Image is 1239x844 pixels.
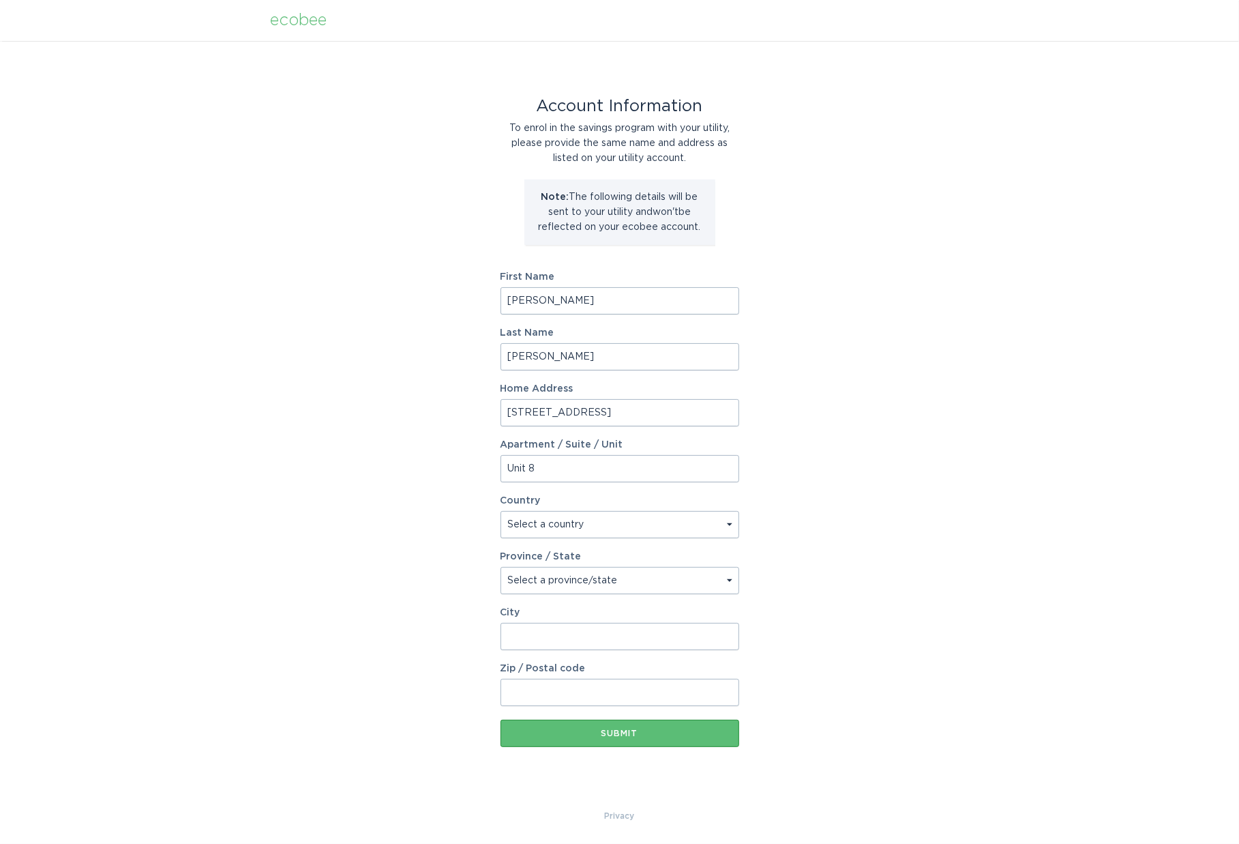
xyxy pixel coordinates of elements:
[501,328,739,338] label: Last Name
[541,192,569,202] strong: Note:
[501,440,739,450] label: Apartment / Suite / Unit
[605,809,635,824] a: Privacy Policy & Terms of Use
[501,384,739,394] label: Home Address
[271,13,327,28] div: ecobee
[501,272,739,282] label: First Name
[501,121,739,166] div: To enrol in the savings program with your utility, please provide the same name and address as li...
[501,664,739,673] label: Zip / Postal code
[501,720,739,747] button: Submit
[501,99,739,114] div: Account Information
[501,608,739,617] label: City
[501,552,582,562] label: Province / State
[501,496,541,506] label: Country
[535,190,705,235] p: The following details will be sent to your utility and won't be reflected on your ecobee account.
[507,729,732,738] div: Submit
